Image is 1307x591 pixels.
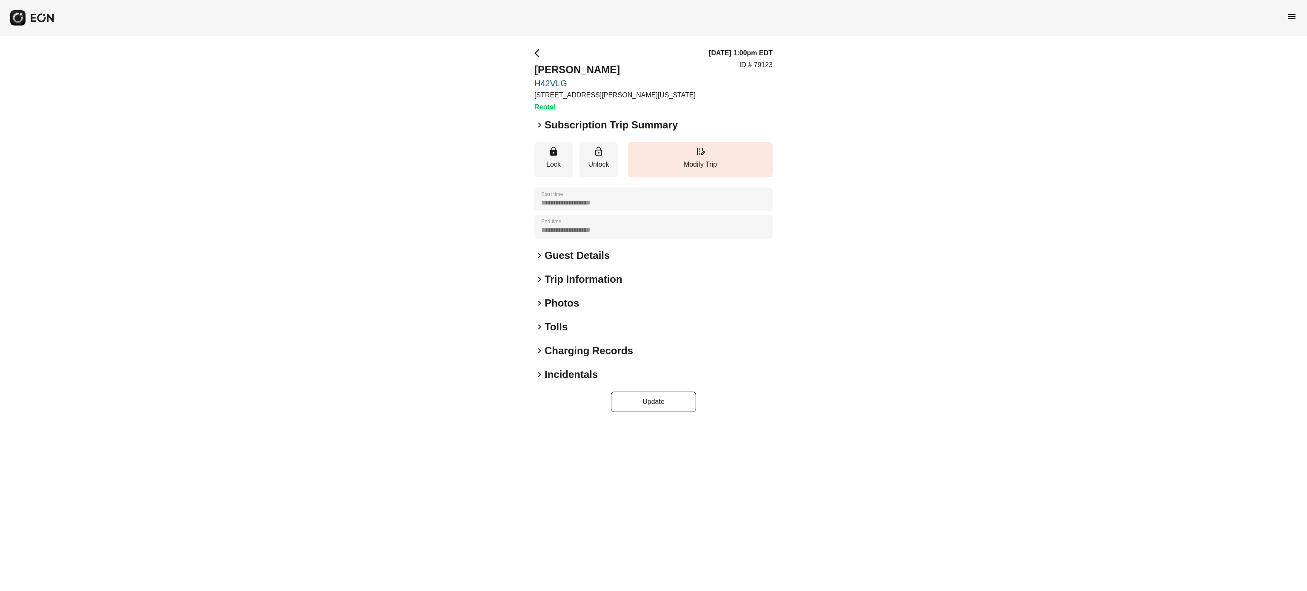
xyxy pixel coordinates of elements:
[534,63,696,77] h2: [PERSON_NAME]
[709,48,773,58] h3: [DATE] 1:00pm EDT
[545,320,568,334] h2: Tolls
[545,118,678,132] h2: Subscription Trip Summary
[534,78,696,88] a: H42VLG
[534,120,545,130] span: keyboard_arrow_right
[534,90,696,100] p: [STREET_ADDRESS][PERSON_NAME][US_STATE]
[534,102,696,112] h3: Rental
[1287,11,1297,22] span: menu
[611,392,696,412] button: Update
[579,142,618,177] button: Unlock
[545,296,579,310] h2: Photos
[545,249,610,262] h2: Guest Details
[534,250,545,261] span: keyboard_arrow_right
[534,369,545,380] span: keyboard_arrow_right
[545,344,633,358] h2: Charging Records
[545,273,622,286] h2: Trip Information
[632,159,768,170] p: Modify Trip
[548,146,559,156] span: lock
[534,298,545,308] span: keyboard_arrow_right
[534,142,573,177] button: Lock
[695,146,705,156] span: edit_road
[534,346,545,356] span: keyboard_arrow_right
[628,142,773,177] button: Modify Trip
[584,159,614,170] p: Unlock
[534,48,545,58] span: arrow_back_ios
[545,368,598,381] h2: Incidentals
[534,322,545,332] span: keyboard_arrow_right
[739,60,773,70] p: ID # 79123
[594,146,604,156] span: lock_open
[534,274,545,284] span: keyboard_arrow_right
[539,159,568,170] p: Lock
